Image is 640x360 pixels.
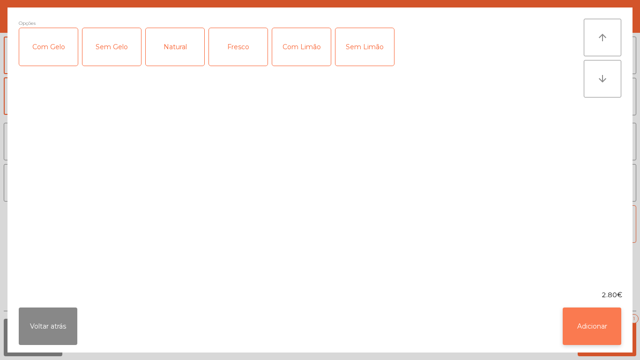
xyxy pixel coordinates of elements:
div: 2.80€ [7,290,633,300]
div: Com Limão [272,28,331,66]
i: arrow_downward [597,73,608,84]
div: Fresco [209,28,268,66]
button: arrow_upward [584,19,621,56]
div: Sem Gelo [82,28,141,66]
div: Com Gelo [19,28,78,66]
span: Opções [19,19,36,28]
div: Sem Limão [335,28,394,66]
i: arrow_upward [597,32,608,43]
button: Voltar atrás [19,307,77,345]
div: Natural [146,28,204,66]
button: arrow_downward [584,60,621,97]
button: Adicionar [563,307,621,345]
